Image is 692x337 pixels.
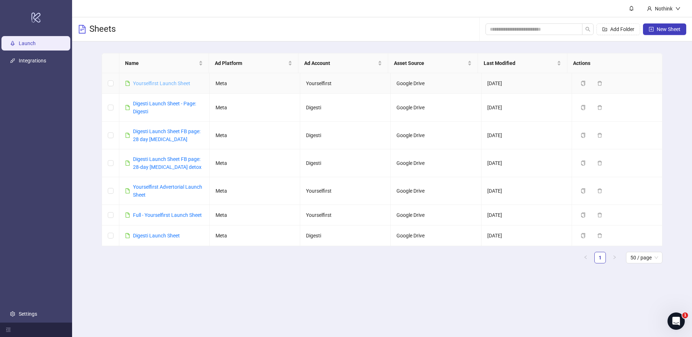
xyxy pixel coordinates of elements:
th: Ad Account [298,53,388,73]
td: [DATE] [482,177,572,205]
span: right [612,255,617,259]
a: Digesti Launch Sheet FB page: 28-day [MEDICAL_DATA] detox [133,156,201,170]
td: Meta [210,177,300,205]
span: Last Modified [484,59,556,67]
li: Previous Page [580,252,591,263]
th: Last Modified [478,53,568,73]
th: Actions [567,53,657,73]
span: copy [581,188,586,193]
a: Digesti Launch Sheet - Page: Digesti [133,101,196,114]
td: Meta [210,122,300,149]
td: [DATE] [482,122,572,149]
span: delete [597,213,602,218]
span: file [125,213,130,218]
td: Digesti [300,226,391,246]
a: Yourselfirst Advertorial Launch Sheet [133,184,202,198]
span: copy [581,81,586,86]
td: Google Drive [391,94,481,122]
span: delete [597,81,602,86]
td: Google Drive [391,122,481,149]
span: down [675,6,680,11]
iframe: Intercom live chat [667,312,685,330]
td: Google Drive [391,205,481,226]
span: 50 / page [630,252,658,263]
td: [DATE] [482,149,572,177]
td: [DATE] [482,94,572,122]
td: Meta [210,73,300,94]
td: Meta [210,226,300,246]
span: Asset Source [394,59,466,67]
span: copy [581,161,586,166]
td: Google Drive [391,149,481,177]
td: [DATE] [482,205,572,226]
span: search [585,27,590,32]
td: Digesti [300,94,391,122]
th: Ad Platform [209,53,299,73]
a: 1 [595,252,605,263]
a: Digesti Launch Sheet FB page: 28 day [MEDICAL_DATA] [133,128,200,142]
td: Google Drive [391,73,481,94]
span: menu-fold [6,327,11,332]
li: 1 [594,252,606,263]
span: copy [581,213,586,218]
span: copy [581,233,586,238]
span: copy [581,133,586,138]
th: Name [119,53,209,73]
th: Asset Source [388,53,478,73]
a: Yourselfirst Launch Sheet [133,80,190,86]
span: delete [597,161,602,166]
span: file [125,233,130,238]
span: file [125,81,130,86]
span: folder-add [602,27,607,32]
span: file-text [78,25,86,34]
span: left [584,255,588,259]
div: Page Size [626,252,662,263]
span: delete [597,133,602,138]
span: delete [597,188,602,193]
span: file [125,133,130,138]
span: Ad Platform [215,59,287,67]
button: New Sheet [643,23,686,35]
span: Name [125,59,197,67]
span: New Sheet [657,26,680,32]
td: [DATE] [482,226,572,246]
span: file [125,105,130,110]
span: file [125,161,130,166]
span: delete [597,105,602,110]
td: Google Drive [391,226,481,246]
td: Digesti [300,149,391,177]
td: Meta [210,149,300,177]
span: 1 [682,312,688,318]
a: Integrations [19,58,46,64]
td: Meta [210,205,300,226]
button: left [580,252,591,263]
span: plus-square [649,27,654,32]
td: Yourselfirst [300,73,391,94]
td: [DATE] [482,73,572,94]
a: Digesti Launch Sheet [133,233,180,238]
li: Next Page [609,252,620,263]
button: Add Folder [596,23,640,35]
span: user [647,6,652,11]
td: Yourselfirst [300,205,391,226]
td: Meta [210,94,300,122]
button: right [609,252,620,263]
span: Add Folder [610,26,634,32]
td: Yourselfirst [300,177,391,205]
td: Digesti [300,122,391,149]
span: file [125,188,130,193]
div: Nothink [652,5,675,13]
a: Full - Yourselfirst Launch Sheet [133,212,202,218]
span: delete [597,233,602,238]
a: Launch [19,40,36,46]
td: Google Drive [391,177,481,205]
span: copy [581,105,586,110]
span: bell [629,6,634,11]
h3: Sheets [89,23,116,35]
span: Ad Account [304,59,376,67]
a: Settings [19,311,37,317]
